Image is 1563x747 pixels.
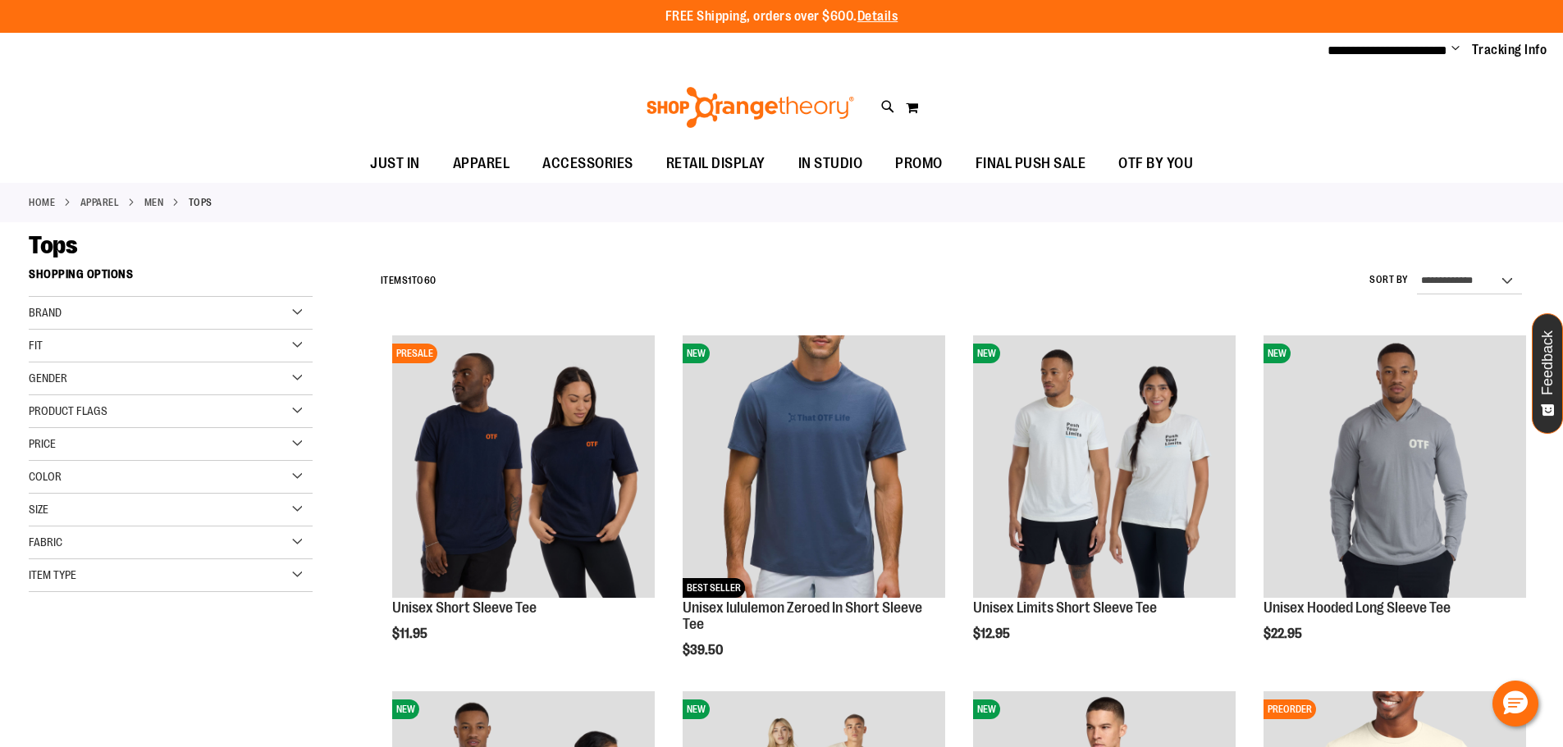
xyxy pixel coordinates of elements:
span: $39.50 [683,643,725,658]
span: PRESALE [392,344,437,363]
span: $22.95 [1264,626,1305,641]
a: PROMO [879,145,959,183]
a: Image of Unisex Hooded LS TeeNEW [1264,335,1526,600]
span: BEST SELLER [683,578,745,598]
a: Image of Unisex Short Sleeve TeePRESALE [392,335,655,600]
a: APPAREL [80,195,120,210]
a: Home [29,195,55,210]
div: product [384,327,663,683]
span: $12.95 [973,626,1012,641]
img: Unisex lululemon Zeroed In Short Sleeve Tee [683,335,945,598]
label: Sort By [1369,273,1409,287]
span: 60 [424,275,436,286]
span: APPAREL [453,145,510,182]
span: FINAL PUSH SALE [976,145,1086,182]
span: 1 [408,275,412,286]
div: product [674,327,953,699]
img: Shop Orangetheory [644,87,857,128]
a: Unisex lululemon Zeroed In Short Sleeve TeeNEWBEST SELLER [683,335,945,600]
span: Fabric [29,535,62,549]
span: IN STUDIO [798,145,863,182]
a: ACCESSORIES [526,145,650,183]
button: Account menu [1451,42,1460,58]
a: JUST IN [354,145,436,183]
span: Feedback [1540,330,1556,395]
h2: Items to [381,268,436,294]
span: NEW [973,699,1000,719]
span: Product Flags [29,404,107,417]
span: NEW [683,344,710,363]
span: PREORDER [1264,699,1316,719]
div: product [1255,327,1534,683]
span: Size [29,503,48,516]
span: Brand [29,306,62,319]
span: Gender [29,371,67,385]
a: Image of Unisex BB Limits TeeNEW [973,335,1236,600]
a: Tracking Info [1472,41,1547,59]
p: FREE Shipping, orders over $600. [665,7,898,26]
span: OTF BY YOU [1118,145,1193,182]
button: Hello, have a question? Let’s chat. [1492,681,1538,727]
a: FINAL PUSH SALE [959,145,1103,183]
span: JUST IN [370,145,420,182]
a: IN STUDIO [782,145,880,183]
span: $11.95 [392,626,430,641]
span: NEW [392,699,419,719]
a: Unisex lululemon Zeroed In Short Sleeve Tee [683,599,922,632]
span: Item Type [29,568,76,581]
a: RETAIL DISPLAY [650,145,782,183]
a: MEN [144,195,164,210]
button: Feedback - Show survey [1532,313,1563,434]
a: Unisex Short Sleeve Tee [392,599,537,616]
span: Color [29,470,62,483]
span: NEW [1264,344,1291,363]
span: Price [29,437,56,450]
span: Tops [29,231,77,259]
img: Image of Unisex Hooded LS Tee [1264,335,1526,598]
span: NEW [683,699,710,719]
strong: Tops [189,195,213,210]
span: NEW [973,344,1000,363]
a: OTF BY YOU [1102,145,1209,183]
a: Unisex Hooded Long Sleeve Tee [1264,599,1451,616]
a: APPAREL [436,145,527,182]
div: product [965,327,1244,683]
span: RETAIL DISPLAY [666,145,766,182]
span: Fit [29,339,43,352]
span: ACCESSORIES [542,145,633,182]
span: PROMO [895,145,943,182]
a: Details [857,9,898,24]
img: Image of Unisex BB Limits Tee [973,335,1236,598]
a: Unisex Limits Short Sleeve Tee [973,599,1157,616]
img: Image of Unisex Short Sleeve Tee [392,335,655,598]
strong: Shopping Options [29,260,313,297]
